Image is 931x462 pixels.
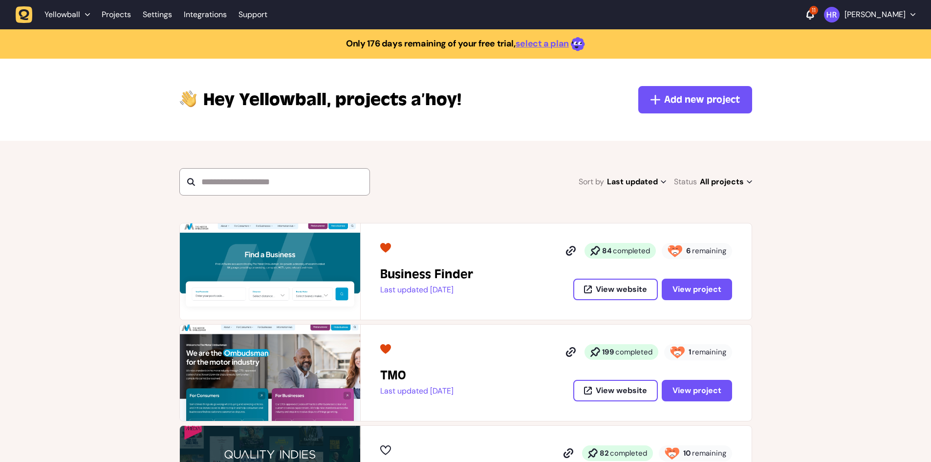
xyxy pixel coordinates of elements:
[596,387,647,395] span: View website
[180,325,360,421] img: TMO
[672,385,721,396] span: View project
[44,10,80,20] span: Yellowball
[662,279,732,300] button: View project
[602,246,612,256] strong: 84
[824,7,840,22] img: Harry Robinson
[380,386,454,396] p: Last updated [DATE]
[579,175,604,189] span: Sort by
[824,7,915,22] button: [PERSON_NAME]
[102,6,131,23] a: Projects
[809,6,818,15] div: 11
[672,284,721,294] span: View project
[380,368,454,383] h2: TMO
[184,6,227,23] a: Integrations
[180,223,360,320] img: Business Finder
[662,380,732,401] button: View project
[692,347,726,357] span: remaining
[203,88,461,111] p: projects a’hoy!
[596,286,647,293] span: View website
[602,347,614,357] strong: 199
[179,88,197,108] img: hi-hand
[683,448,691,458] strong: 10
[700,175,752,189] span: All projects
[573,380,658,401] button: View website
[692,448,726,458] span: remaining
[610,448,647,458] span: completed
[571,37,585,51] img: emoji
[615,347,652,357] span: completed
[16,6,96,23] button: Yellowball
[689,347,691,357] strong: 1
[380,285,473,295] p: Last updated [DATE]
[844,10,906,20] p: [PERSON_NAME]
[516,38,569,49] a: select a plan
[638,86,752,113] button: Add new project
[692,246,726,256] span: remaining
[346,38,516,49] strong: Only 176 days remaining of your free trial,
[607,175,666,189] span: Last updated
[238,10,267,20] a: Support
[613,246,650,256] span: completed
[203,88,331,111] span: Yellowball
[380,266,473,282] h2: Business Finder
[600,448,609,458] strong: 82
[664,93,740,107] span: Add new project
[674,175,697,189] span: Status
[686,246,691,256] strong: 6
[143,6,172,23] a: Settings
[573,279,658,300] button: View website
